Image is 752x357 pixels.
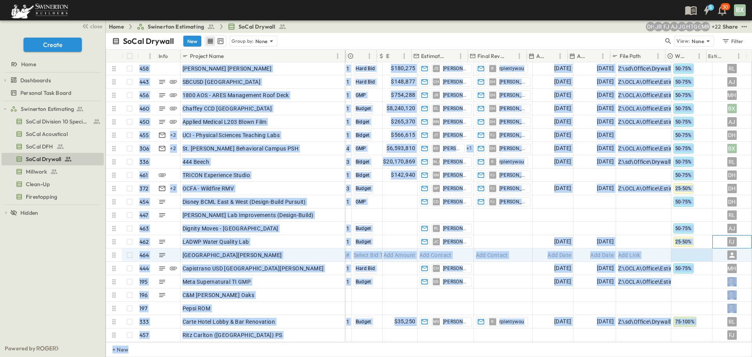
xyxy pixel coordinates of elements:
span: Add Contact [476,251,508,259]
span: [DATE] [597,91,614,100]
span: [PERSON_NAME] [443,92,468,98]
span: [DATE] [597,237,614,246]
span: Chaffey CCD [GEOGRAPHIC_DATA] [183,105,272,112]
span: [PERSON_NAME] [443,172,468,178]
span: [DATE] [597,117,614,126]
span: St. [PERSON_NAME] Behavioral Campus PSH [183,145,299,152]
span: Budget [356,186,371,191]
span: Hard Bid [356,266,375,271]
button: Sort [643,52,651,60]
a: Dashboards [10,75,102,86]
span: [PERSON_NAME] [443,265,468,272]
span: 1 [346,198,349,206]
span: Applied Medical L203 Blown Film [183,118,267,126]
p: 462 [139,238,149,246]
span: DH [490,121,495,122]
span: [DATE] [597,277,614,286]
div: SoCal Drywalltest [2,153,104,165]
span: Bidget [356,132,370,138]
span: [DATE] [554,237,571,246]
div: Estimator [708,45,724,67]
span: $20,170,869 [383,157,415,166]
a: Home [2,59,102,70]
div: Share [723,23,738,31]
button: Sort [391,52,399,60]
img: 6c363589ada0b36f064d841b69d3a419a338230e66bb0a533688fa5cc3e9e735.png [9,2,70,18]
div: MH [727,264,737,273]
a: SoCal Acoustical [2,129,102,140]
p: None [692,37,704,45]
span: [PERSON_NAME] [499,79,527,85]
button: BX [733,4,747,17]
p: 447 [139,211,148,219]
button: Sort [356,52,365,60]
p: 336 [139,158,149,166]
span: TRICON Experience Studio [183,171,250,179]
div: Gerrad Gerber (gerrad.gerber@swinerton.com) [693,22,702,31]
span: Add Link [618,251,640,259]
p: 461 [139,171,148,179]
div: Daryll Hayward (daryll.hayward@swinerton.com) [646,22,655,31]
span: Clean-Up [26,180,50,188]
p: 456 [139,91,149,99]
span: $180,275 [391,64,415,73]
span: Hidden [20,209,38,217]
span: rplentywou [499,159,524,165]
img: Profile Picture [727,277,737,286]
p: + 22 [712,23,719,31]
p: File Path [620,52,641,60]
button: Menu [333,51,342,61]
span: [PERSON_NAME] [499,132,527,138]
span: Bidget [356,172,370,178]
span: [PERSON_NAME] [499,172,527,178]
span: [DATE] [597,64,614,73]
div: BX [727,144,737,153]
span: [PERSON_NAME] Lab Improvements (Design-Build) [183,211,314,219]
span: Disney BCML East & West (Design-Build Pursuit) [183,198,306,206]
span: Firestopping [26,193,57,201]
span: [DATE] [554,104,571,113]
div: DH [727,184,737,193]
div: Clean-Uptest [2,178,104,190]
div: RL [727,64,737,73]
button: Menu [555,51,565,61]
button: Menu [653,51,663,61]
span: [DATE] [597,77,614,86]
span: 1 [346,105,349,112]
p: None [255,37,268,45]
p: Win Probability [675,52,684,60]
p: 460 [139,105,150,112]
span: Swinerton Estimating [148,23,204,31]
span: 1 [346,91,349,99]
span: 3 [346,158,349,166]
span: Personal Task Board [20,89,71,97]
span: [PERSON_NAME] [443,199,468,205]
span: $754,288 [391,91,415,100]
span: [DATE] [597,184,614,193]
div: DH [727,130,737,140]
div: Jorge Garcia (jorgarcia@swinerton.com) [677,22,687,31]
span: + 1 [466,145,472,152]
span: [PERSON_NAME] [443,79,468,85]
p: 464 [139,251,149,259]
div: Meghana Raj (meghana.raj@swinerton.com) [701,22,710,31]
span: 50-75% [675,172,692,178]
span: Capistrano USD [GEOGRAPHIC_DATA][PERSON_NAME] [183,265,324,272]
p: Project Name [190,52,224,60]
span: Add Date [590,251,614,259]
div: Info [157,50,181,62]
button: Sort [506,52,515,60]
button: Menu [694,51,704,61]
span: close [90,22,102,30]
span: JC [434,241,439,242]
p: Final Reviewer [477,52,504,60]
button: kanban view [215,36,225,46]
div: Personal Task Boardtest [2,87,104,99]
button: Menu [365,51,374,61]
button: Menu [456,51,465,61]
span: [DATE] [554,184,571,193]
span: [DATE] [597,144,614,153]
